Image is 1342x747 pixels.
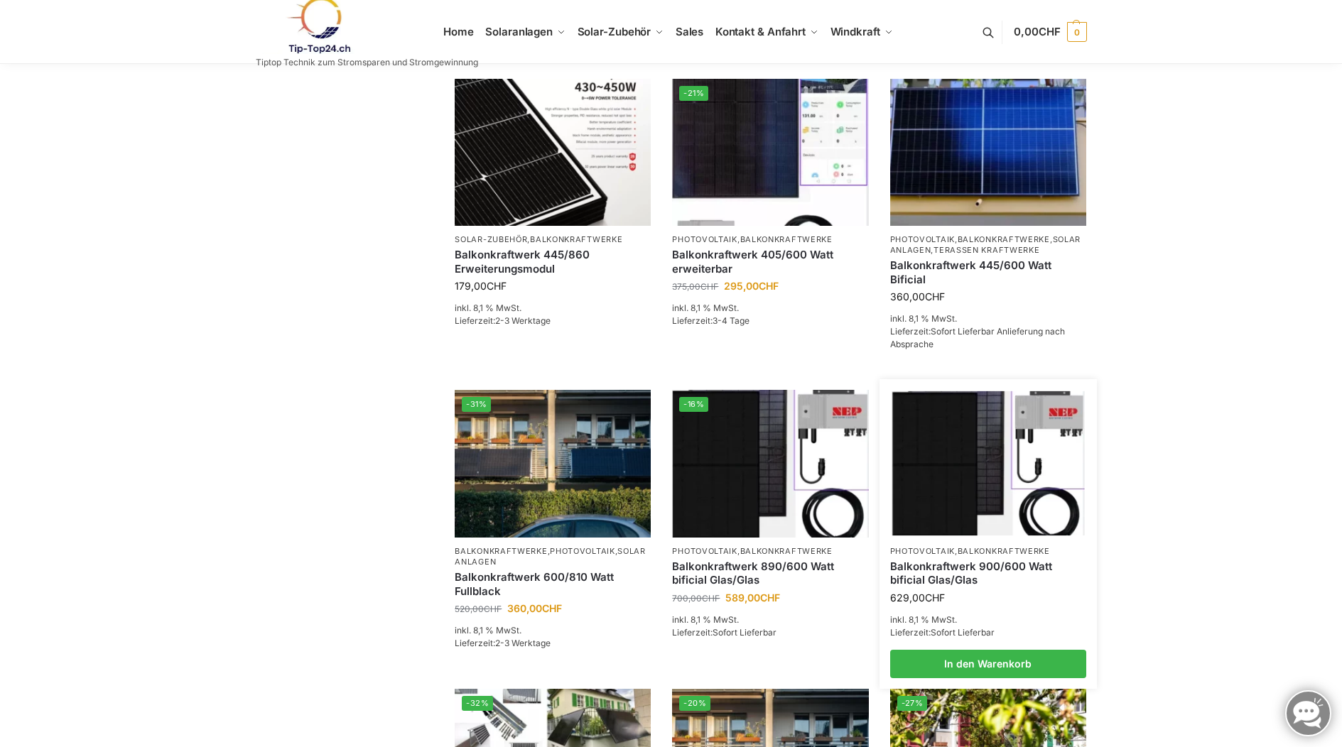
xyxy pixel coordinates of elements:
span: Lieferzeit: [672,627,776,638]
bdi: 375,00 [672,281,718,292]
img: 2 Balkonkraftwerke [455,390,651,537]
span: CHF [702,593,720,604]
bdi: 700,00 [672,593,720,604]
a: -16%Bificiales Hochleistungsmodul [672,390,868,537]
span: 0 [1067,22,1087,42]
a: Balkonkraftwerke [958,546,1050,556]
span: CHF [925,290,945,302]
img: Steckerfertig Plug & Play mit 410 Watt [672,79,868,226]
span: 2-3 Werktage [495,315,551,326]
a: Terassen Kraftwerke [934,245,1039,255]
a: Balkonkraftwerke [958,234,1050,244]
p: inkl. 8,1 % MwSt. [455,302,651,315]
span: Lieferzeit: [890,627,995,638]
a: Photovoltaik [890,546,955,556]
a: Photovoltaik [890,234,955,244]
a: 0,00CHF 0 [1014,11,1086,53]
img: Balkonkraftwerk 445/860 Erweiterungsmodul [455,79,651,226]
p: Tiptop Technik zum Stromsparen und Stromgewinnung [256,58,478,67]
span: Lieferzeit: [455,315,551,326]
span: CHF [759,280,779,292]
span: Sofort Lieferbar [931,627,995,638]
p: inkl. 8,1 % MwSt. [672,302,868,315]
bdi: 179,00 [455,280,507,292]
span: Sofort Lieferbar Anlieferung nach Absprache [890,326,1065,349]
span: CHF [542,602,562,614]
a: Balkonkraftwerke [530,234,622,244]
img: Bificiales Hochleistungsmodul [672,390,868,537]
a: Balkonkraftwerk 890/600 Watt bificial Glas/Glas [672,560,868,587]
p: , [672,546,868,557]
bdi: 589,00 [725,591,780,604]
span: CHF [700,281,718,292]
span: CHF [484,604,502,614]
span: Solar-Zubehör [578,25,651,38]
a: In den Warenkorb legen: „Balkonkraftwerk 900/600 Watt bificial Glas/Glas“ [890,650,1086,678]
span: Kontakt & Anfahrt [715,25,806,38]
img: Bificiales Hochleistungsmodul [892,391,1084,535]
p: , [672,234,868,245]
span: 3-4 Tage [713,315,750,326]
bdi: 360,00 [507,602,562,614]
a: Balkonkraftwerk 405/600 Watt erweiterbar [672,248,868,276]
span: Solaranlagen [485,25,553,38]
bdi: 520,00 [455,604,502,614]
a: Balkonkraftwerke [740,546,833,556]
span: 0,00 [1014,25,1060,38]
a: Balkonkraftwerke [455,546,547,556]
span: Lieferzeit: [890,326,1065,349]
bdi: 629,00 [890,591,945,604]
span: Windkraft [830,25,880,38]
a: Photovoltaik [550,546,615,556]
span: Sofort Lieferbar [713,627,776,638]
a: Solaranlagen [455,546,646,567]
a: Solaranlagen [890,234,1081,255]
a: Balkonkraftwerk 445/860 Erweiterungsmodul [455,248,651,276]
span: 2-3 Werktage [495,638,551,648]
img: Solaranlage für den kleinen Balkon [890,79,1086,226]
a: Balkonkraftwerke [740,234,833,244]
bdi: 295,00 [724,280,779,292]
span: Lieferzeit: [455,638,551,648]
a: -21%Steckerfertig Plug & Play mit 410 Watt [672,79,868,226]
p: , , , [890,234,1086,256]
a: Balkonkraftwerk 445/600 Watt Bificial [890,258,1086,286]
p: inkl. 8,1 % MwSt. [890,312,1086,325]
span: CHF [1039,25,1061,38]
span: CHF [760,591,780,604]
span: CHF [925,591,945,604]
p: , [890,546,1086,557]
a: Photovoltaik [672,546,737,556]
a: -31%2 Balkonkraftwerke [455,390,651,537]
a: Balkonkraftwerk 600/810 Watt Fullblack [455,570,651,598]
bdi: 360,00 [890,290,945,302]
a: Solar-Zubehör [455,234,527,244]
span: CHF [487,280,507,292]
span: Lieferzeit: [672,315,750,326]
span: Sales [676,25,704,38]
p: , , [455,546,651,568]
a: Photovoltaik [672,234,737,244]
p: , [455,234,651,245]
p: inkl. 8,1 % MwSt. [672,614,868,626]
p: inkl. 8,1 % MwSt. [455,624,651,637]
p: inkl. 8,1 % MwSt. [890,614,1086,626]
a: Balkonkraftwerk 900/600 Watt bificial Glas/Glas [890,560,1086,587]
